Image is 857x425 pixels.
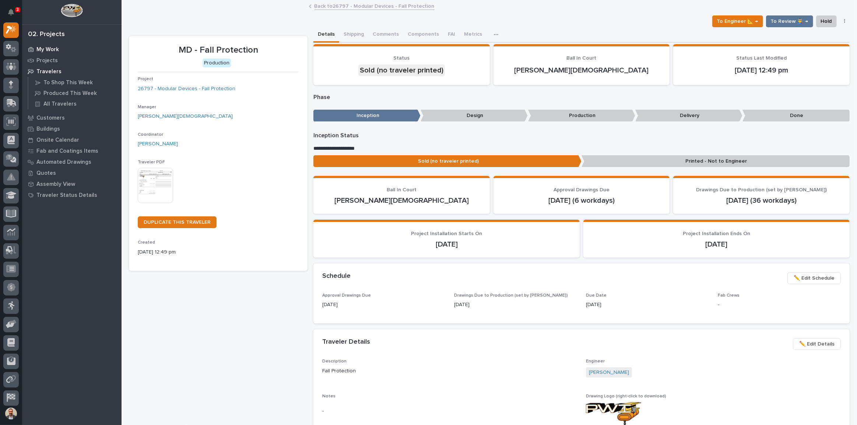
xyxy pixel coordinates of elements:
[771,17,808,26] span: To Review 👨‍🏭 →
[718,293,740,298] span: Fab Crews
[736,56,787,61] span: Status Last Modified
[138,160,165,164] span: Traveler PDF
[592,240,841,249] p: [DATE]
[682,66,841,75] p: [DATE] 12:49 pm
[138,77,153,81] span: Project
[22,66,122,77] a: Travelers
[28,31,65,39] div: 02. Projects
[322,240,571,249] p: [DATE]
[793,338,841,350] button: ✏️ Edit Details
[22,44,122,55] a: My Work
[313,27,339,43] button: Details
[821,17,832,26] span: Hold
[742,110,850,122] p: Done
[794,274,835,283] span: ✏️ Edit Schedule
[454,301,577,309] p: [DATE]
[313,132,850,139] p: Inception Status
[394,56,410,61] span: Status
[138,45,299,56] p: MD - Fall Protection
[144,220,211,225] span: DUPLICATE THIS TRAVELER
[313,110,421,122] p: Inception
[16,7,19,12] p: 3
[43,79,93,86] p: To Shop This Week
[28,99,122,109] a: All Travelers
[22,55,122,66] a: Projects
[138,240,155,245] span: Created
[683,231,750,236] span: Project Installation Ends On
[322,394,336,399] span: Notes
[36,159,91,166] p: Automated Drawings
[22,112,122,123] a: Customers
[528,110,635,122] p: Production
[22,156,122,167] a: Automated Drawings
[358,64,445,76] div: Sold (no traveler printed)
[717,17,758,26] span: To Engineer 📐 →
[22,134,122,145] a: Onsite Calendar
[322,301,445,309] p: [DATE]
[138,132,163,137] span: Coordinator
[682,196,841,205] p: [DATE] (36 workdays)
[322,407,577,415] p: -
[3,4,19,20] button: Notifications
[799,340,835,348] span: ✏️ Edit Details
[313,94,850,101] p: Phase
[339,27,368,43] button: Shipping
[22,145,122,156] a: Fab and Coatings Items
[460,27,487,43] button: Metrics
[322,359,347,364] span: Description
[586,394,666,399] span: Drawing Logo (right-click to download)
[3,406,19,421] button: users-avatar
[387,187,417,192] span: Ball In Court
[138,113,233,120] a: [PERSON_NAME][DEMOGRAPHIC_DATA]
[816,15,837,27] button: Hold
[443,27,460,43] button: FAI
[696,187,827,192] span: Drawings Due to Production (set by [PERSON_NAME])
[36,68,62,75] p: Travelers
[138,85,235,93] a: 26797 - Modular Devices - Fall Protection
[589,369,629,376] a: [PERSON_NAME]
[36,170,56,177] p: Quotes
[36,46,59,53] p: My Work
[322,293,371,298] span: Approval Drawings Due
[36,57,58,64] p: Projects
[9,9,19,21] div: Notifications3
[28,88,122,98] a: Produced This Week
[582,155,850,167] p: Printed - Not to Engineer
[138,216,217,228] a: DUPLICATE THIS TRAVELER
[61,4,82,17] img: Workspace Logo
[635,110,742,122] p: Delivery
[43,101,77,107] p: All Travelers
[36,137,79,144] p: Onsite Calendar
[718,301,841,309] p: -
[22,123,122,134] a: Buildings
[787,272,841,284] button: ✏️ Edit Schedule
[22,190,122,201] a: Traveler Status Details
[28,77,122,88] a: To Shop This Week
[313,155,582,167] p: Sold (no traveler printed)
[315,1,435,10] a: Back to26797 - Modular Devices - Fall Protection
[22,167,122,178] a: Quotes
[322,338,370,346] h2: Traveler Details
[138,140,178,148] a: [PERSON_NAME]
[586,293,607,298] span: Due Date
[203,59,231,68] div: Production
[403,27,443,43] button: Components
[567,56,597,61] span: Ball In Court
[322,196,481,205] p: [PERSON_NAME][DEMOGRAPHIC_DATA]
[502,196,661,205] p: [DATE] (6 workdays)
[138,248,299,256] p: [DATE] 12:49 pm
[22,178,122,190] a: Assembly View
[421,110,528,122] p: Design
[322,367,577,375] p: Fall Protection
[368,27,403,43] button: Comments
[586,359,605,364] span: Engineer
[36,181,75,188] p: Assembly View
[586,301,709,309] p: [DATE]
[712,15,763,27] button: To Engineer 📐 →
[502,66,661,75] p: [PERSON_NAME][DEMOGRAPHIC_DATA]
[36,126,60,132] p: Buildings
[554,187,610,192] span: Approval Drawings Due
[36,192,97,199] p: Traveler Status Details
[43,90,97,97] p: Produced This Week
[411,231,482,236] span: Project Installation Starts On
